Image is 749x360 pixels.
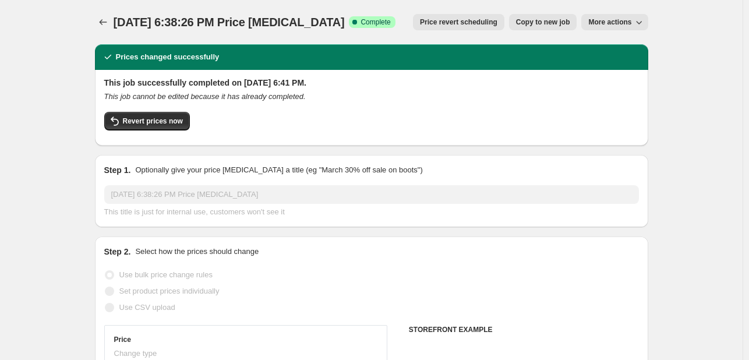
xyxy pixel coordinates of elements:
h3: Price [114,335,131,344]
p: Optionally give your price [MEDICAL_DATA] a title (eg "March 30% off sale on boots") [135,164,422,176]
i: This job cannot be edited because it has already completed. [104,92,306,101]
span: Use CSV upload [119,303,175,312]
span: Use bulk price change rules [119,270,213,279]
h2: Step 2. [104,246,131,257]
button: Copy to new job [509,14,577,30]
h6: STOREFRONT EXAMPLE [409,325,639,334]
button: Price change jobs [95,14,111,30]
span: Price revert scheduling [420,17,497,27]
span: Set product prices individually [119,287,220,295]
button: Price revert scheduling [413,14,504,30]
input: 30% off holiday sale [104,185,639,204]
h2: This job successfully completed on [DATE] 6:41 PM. [104,77,639,89]
span: Change type [114,349,157,358]
p: Select how the prices should change [135,246,259,257]
span: [DATE] 6:38:26 PM Price [MEDICAL_DATA] [114,16,345,29]
button: Revert prices now [104,112,190,130]
span: Copy to new job [516,17,570,27]
span: Complete [361,17,390,27]
span: This title is just for internal use, customers won't see it [104,207,285,216]
span: Revert prices now [123,117,183,126]
h2: Step 1. [104,164,131,176]
span: More actions [588,17,631,27]
button: More actions [581,14,648,30]
h2: Prices changed successfully [116,51,220,63]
